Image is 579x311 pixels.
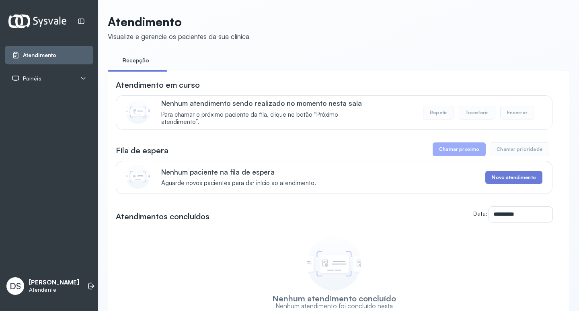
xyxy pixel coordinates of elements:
a: Atendimento [12,51,86,59]
button: Novo atendimento [485,171,542,184]
p: [PERSON_NAME] [29,279,79,286]
p: Atendente [29,286,79,293]
label: Data: [473,210,487,217]
h3: Nenhum atendimento concluído [272,295,396,302]
p: Nenhum atendimento sendo realizado no momento nesta sala [161,99,374,107]
a: Recepção [108,54,164,67]
button: Chamar próximo [433,142,486,156]
span: Atendimento [23,52,56,59]
img: Imagem de CalloutCard [126,100,150,124]
span: Para chamar o próximo paciente da fila, clique no botão “Próximo atendimento”. [161,111,374,126]
img: Imagem de empty state [307,236,361,290]
h3: Atendimentos concluídos [116,211,209,222]
button: Transferir [459,106,495,119]
p: Nenhum paciente na fila de espera [161,168,316,176]
h3: Atendimento em curso [116,79,200,91]
img: Logotipo do estabelecimento [8,14,66,28]
button: Chamar prioridade [490,142,549,156]
img: Imagem de CalloutCard [126,165,150,189]
div: Visualize e gerencie os pacientes da sua clínica [108,32,249,41]
p: Atendimento [108,14,249,29]
button: Repetir [423,106,454,119]
h3: Fila de espera [116,145,168,156]
span: Aguarde novos pacientes para dar início ao atendimento. [161,179,316,187]
span: Painéis [23,75,41,82]
button: Encerrar [500,106,534,119]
